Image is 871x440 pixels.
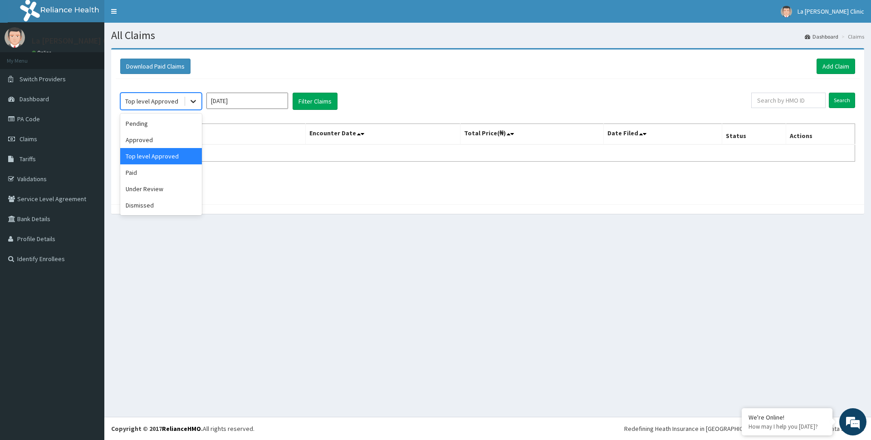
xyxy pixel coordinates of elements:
[120,164,202,181] div: Paid
[32,37,122,45] p: La [PERSON_NAME] Clinic
[293,93,338,110] button: Filter Claims
[20,75,66,83] span: Switch Providers
[125,97,178,106] div: Top level Approved
[120,115,202,132] div: Pending
[162,425,201,433] a: RelianceHMO
[120,181,202,197] div: Under Review
[20,95,49,103] span: Dashboard
[111,30,864,41] h1: All Claims
[460,124,603,145] th: Total Price(₦)
[120,132,202,148] div: Approved
[149,5,171,26] div: Minimize live chat window
[5,27,25,48] img: User Image
[749,413,826,421] div: We're Online!
[839,33,864,40] li: Claims
[751,93,826,108] input: Search by HMO ID
[749,423,826,430] p: How may I help you today?
[603,124,722,145] th: Date Filed
[798,7,864,15] span: La [PERSON_NAME] Clinic
[104,417,871,440] footer: All rights reserved.
[32,49,54,56] a: Online
[5,248,173,280] textarea: Type your message and hit 'Enter'
[786,124,855,145] th: Actions
[829,93,855,108] input: Search
[805,33,838,40] a: Dashboard
[20,155,36,163] span: Tariffs
[817,59,855,74] a: Add Claim
[722,124,786,145] th: Status
[111,425,203,433] strong: Copyright © 2017 .
[120,59,191,74] button: Download Paid Claims
[624,424,864,433] div: Redefining Heath Insurance in [GEOGRAPHIC_DATA] using Telemedicine and Data Science!
[121,124,306,145] th: Name
[53,114,125,206] span: We're online!
[206,93,288,109] input: Select Month and Year
[120,197,202,213] div: Dismissed
[781,6,792,17] img: User Image
[20,135,37,143] span: Claims
[305,124,460,145] th: Encounter Date
[17,45,37,68] img: d_794563401_company_1708531726252_794563401
[47,51,152,63] div: Chat with us now
[120,148,202,164] div: Top level Approved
